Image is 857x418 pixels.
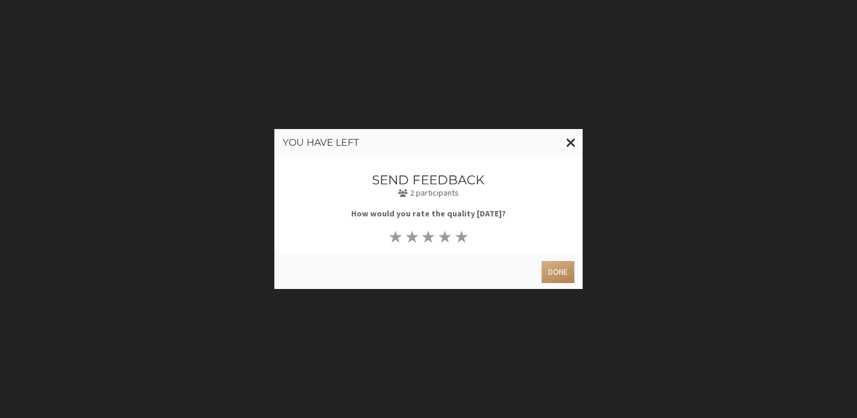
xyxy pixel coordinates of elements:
button: ★ [437,228,453,245]
button: ★ [420,228,437,245]
button: Done [542,261,574,283]
button: Close modal [559,129,583,156]
h3: You have left [283,137,574,148]
button: ★ [387,228,404,245]
button: ★ [404,228,420,245]
p: 2 participants [315,187,543,199]
b: How would you rate the quality [DATE]? [351,208,506,219]
button: ★ [453,228,470,245]
h3: Send feedback [315,173,543,187]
